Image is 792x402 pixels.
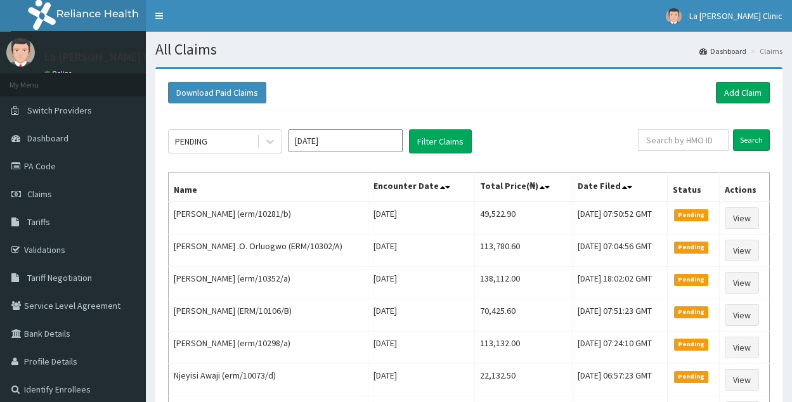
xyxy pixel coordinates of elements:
span: Pending [674,274,709,285]
td: 70,425.60 [474,299,573,332]
td: [PERSON_NAME] (erm/10281/b) [169,202,368,235]
th: Date Filed [573,173,667,202]
td: [DATE] [368,364,474,396]
a: View [725,337,759,358]
span: La [PERSON_NAME] Clinic [689,10,782,22]
th: Name [169,173,368,202]
th: Total Price(₦) [474,173,573,202]
span: Pending [674,209,709,221]
a: View [725,272,759,294]
input: Search by HMO ID [638,129,729,151]
td: [DATE] [368,267,474,299]
span: Switch Providers [27,105,92,116]
td: [DATE] 07:50:52 GMT [573,202,667,235]
li: Claims [748,46,782,56]
a: Online [44,69,75,78]
td: [DATE] 06:57:23 GMT [573,364,667,396]
td: [DATE] 07:24:10 GMT [573,332,667,364]
span: Tariffs [27,216,50,228]
button: Download Paid Claims [168,82,266,103]
td: [PERSON_NAME] .O. Orluogwo (ERM/10302/A) [169,235,368,267]
div: PENDING [175,135,207,148]
span: Claims [27,188,52,200]
a: Dashboard [699,46,746,56]
td: [PERSON_NAME] (erm/10298/a) [169,332,368,364]
td: Njeyisi Awaji (erm/10073/d) [169,364,368,396]
img: User Image [6,38,35,67]
td: [DATE] [368,332,474,364]
a: View [725,207,759,229]
td: 49,522.90 [474,202,573,235]
td: [DATE] 18:02:02 GMT [573,267,667,299]
td: [PERSON_NAME] (ERM/10106/B) [169,299,368,332]
span: Pending [674,371,709,382]
th: Status [667,173,719,202]
input: Search [733,129,770,151]
td: 22,132.50 [474,364,573,396]
td: [DATE] 07:04:56 GMT [573,235,667,267]
h1: All Claims [155,41,782,58]
th: Encounter Date [368,173,474,202]
td: [DATE] [368,235,474,267]
input: Select Month and Year [289,129,403,152]
button: Filter Claims [409,129,472,153]
td: 113,132.00 [474,332,573,364]
a: View [725,304,759,326]
span: Pending [674,339,709,350]
th: Actions [719,173,769,202]
span: Pending [674,306,709,318]
td: [DATE] 07:51:23 GMT [573,299,667,332]
a: Add Claim [716,82,770,103]
a: View [725,240,759,261]
td: [DATE] [368,202,474,235]
td: [DATE] [368,299,474,332]
td: [PERSON_NAME] (erm/10352/a) [169,267,368,299]
td: 113,780.60 [474,235,573,267]
span: Dashboard [27,133,68,144]
a: View [725,369,759,391]
p: La [PERSON_NAME] Clinic [44,51,171,63]
span: Pending [674,242,709,253]
td: 138,112.00 [474,267,573,299]
img: User Image [666,8,682,24]
span: Tariff Negotiation [27,272,92,283]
